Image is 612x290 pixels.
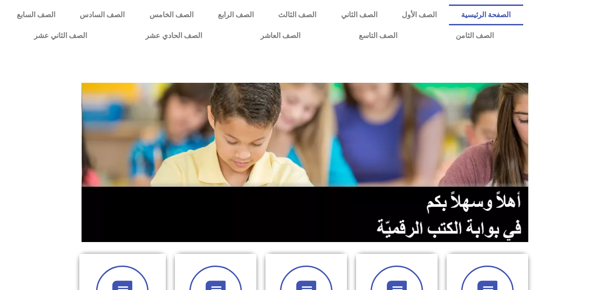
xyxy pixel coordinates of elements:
[231,25,329,46] a: الصف العاشر
[329,5,390,25] a: الصف الثاني
[137,5,206,25] a: الصف الخامس
[116,25,231,46] a: الصف الحادي عشر
[5,5,67,25] a: الصف السابع
[206,5,266,25] a: الصف الرابع
[67,5,137,25] a: الصف السادس
[449,5,523,25] a: الصفحة الرئيسية
[390,5,449,25] a: الصف الأول
[266,5,328,25] a: الصف الثالث
[426,25,523,46] a: الصف الثامن
[5,25,116,46] a: الصف الثاني عشر
[329,25,426,46] a: الصف التاسع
